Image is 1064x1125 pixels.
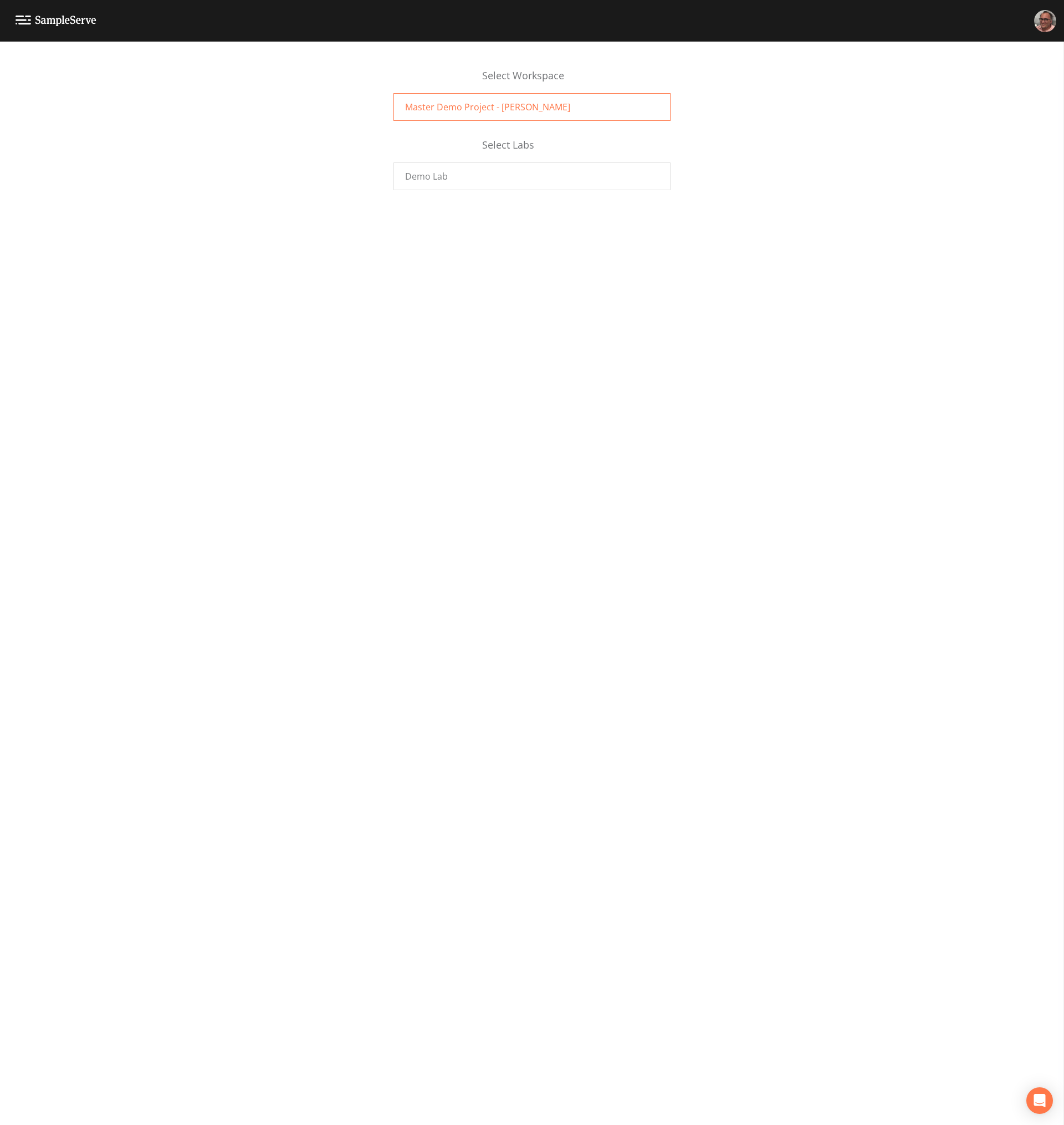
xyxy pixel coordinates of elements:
a: Master Demo Project - [PERSON_NAME] [393,93,671,121]
img: e2d790fa78825a4bb76dcb6ab311d44c [1034,10,1056,32]
div: Open Intercom Messenger [1026,1087,1053,1114]
a: Demo Lab [393,162,671,190]
span: Master Demo Project - [PERSON_NAME] [405,100,570,114]
div: Select Labs [393,138,671,162]
img: logo [16,16,96,26]
div: Select Workspace [393,68,671,93]
span: Demo Lab [405,170,448,183]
